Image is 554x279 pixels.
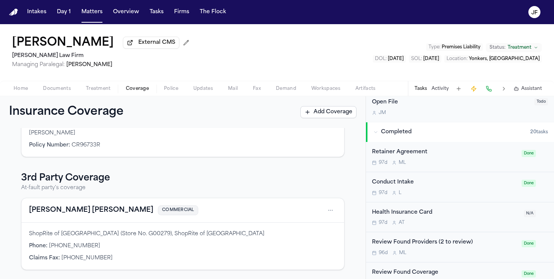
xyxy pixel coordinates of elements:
span: Yonkers, [GEOGRAPHIC_DATA] [469,57,540,61]
div: Open task: Retainer Agreement [366,142,554,172]
span: Demand [276,86,296,92]
span: Artifacts [355,86,376,92]
span: Todo [534,98,548,105]
span: [DATE] [423,57,439,61]
div: Open task: Conduct Intake [366,172,554,202]
div: Review Found Coverage [372,268,517,277]
span: [PHONE_NUMBER] [61,255,113,261]
span: M L [399,250,406,256]
span: Done [522,150,536,157]
button: Edit Location: Yonkers, NY [444,55,542,63]
span: Treatment [86,86,111,92]
h2: [PERSON_NAME] Law Firm [12,51,192,60]
button: Activity [432,86,449,92]
button: Add Coverage [300,106,357,118]
span: Done [522,180,536,187]
span: Workspaces [311,86,340,92]
p: At-fault party's coverage [21,184,344,192]
h1: Insurance Coverage [9,105,140,119]
span: Status: [490,45,505,51]
span: L [399,190,401,196]
span: SOL : [411,57,422,61]
span: Phone : [29,243,47,249]
button: Edit matter name [12,36,114,50]
span: [PHONE_NUMBER] [49,243,100,249]
h3: 3rd Party Coverage [21,172,344,184]
div: Health Insurance Card [372,208,519,217]
button: The Flock [197,5,229,19]
button: Tasks [415,86,427,92]
span: Type : [429,45,441,49]
span: CR96733R [72,142,100,148]
span: Updates [193,86,213,92]
span: Managing Paralegal: [12,62,65,68]
button: Edit DOL: 2025-07-09 [373,55,406,63]
span: 97d [379,190,387,196]
span: DOL : [375,57,387,61]
button: Intakes [24,5,49,19]
span: N/A [524,210,536,217]
div: Open File [372,98,530,107]
span: Claims Fax : [29,255,60,261]
img: Finch Logo [9,9,18,16]
button: Edit SOL: 2028-07-09 [409,55,441,63]
span: J M [379,110,386,116]
div: Open task: Review Found Providers (2 to review) [366,232,554,262]
span: COMMERCIAL [158,205,198,216]
span: Done [522,240,536,247]
span: [DATE] [388,57,404,61]
span: Documents [43,86,71,92]
span: 97d [379,160,387,166]
span: 97d [379,220,387,226]
span: External CMS [138,39,175,46]
div: Open task: Health Insurance Card [366,202,554,233]
div: Retainer Agreement [372,148,517,157]
span: Assistant [521,86,542,92]
span: M L [399,160,406,166]
span: Done [522,270,536,277]
button: Assistant [514,86,542,92]
span: Police [164,86,178,92]
span: Mail [228,86,238,92]
button: Change status from Treatment [486,43,542,52]
button: Overview [110,5,142,19]
button: Completed20tasks [366,122,554,142]
span: A T [399,220,405,226]
button: Open actions [324,204,337,216]
div: [PERSON_NAME] [29,129,337,137]
div: Conduct Intake [372,178,517,187]
span: 20 task s [530,129,548,135]
span: Policy Number : [29,142,70,148]
button: Tasks [147,5,167,19]
span: Completed [381,128,412,136]
span: 96d [379,250,388,256]
span: Fax [253,86,261,92]
h1: [PERSON_NAME] [12,36,114,50]
button: External CMS [123,37,179,49]
button: Matters [78,5,106,19]
button: Create Immediate Task [468,83,479,94]
span: Treatment [508,45,531,51]
div: Open task: Open File [366,92,554,122]
a: Home [9,9,18,16]
span: Premises Liability [442,45,481,49]
button: View coverage details [29,205,153,216]
div: ShopRite of [GEOGRAPHIC_DATA] (Store No. G00279), ShopRite of [GEOGRAPHIC_DATA] [29,230,337,238]
button: Firms [171,5,192,19]
button: Edit Type: Premises Liability [426,43,483,51]
button: Make a Call [484,83,494,94]
div: Review Found Providers (2 to review) [372,238,517,247]
span: Coverage [126,86,149,92]
span: Home [14,86,28,92]
span: [PERSON_NAME] [66,62,112,68]
button: Add Task [453,83,464,94]
button: Day 1 [54,5,74,19]
span: Location : [447,57,468,61]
